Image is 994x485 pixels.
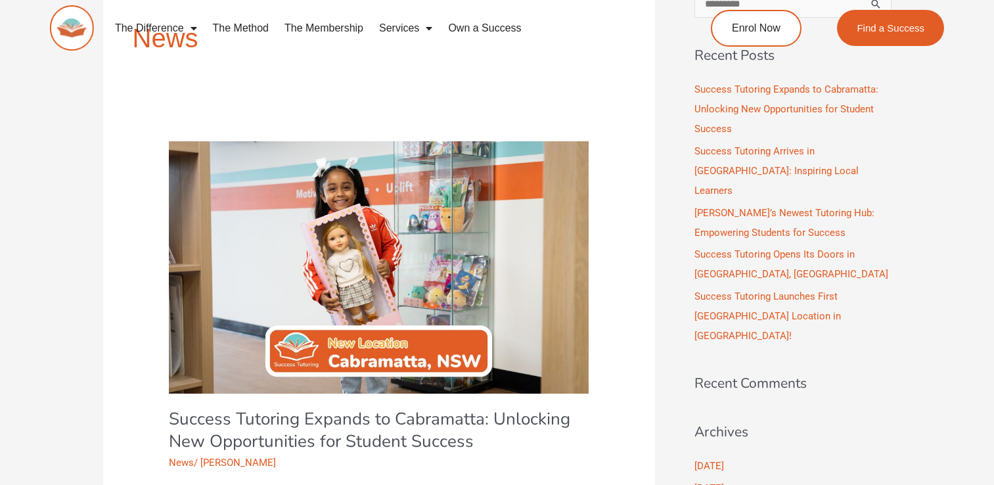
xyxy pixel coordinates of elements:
h2: Recent Comments [694,373,892,394]
a: Success Tutoring Expands to Cabramatta: Unlocking New Opportunities for Student Success [169,407,570,453]
a: Success Tutoring Arrives in [GEOGRAPHIC_DATA]: Inspiring Local Learners [694,145,859,196]
a: Success Tutoring Expands to Cabramatta: Unlocking New Opportunities for Student Success [694,83,878,135]
a: Find a Success [838,10,945,46]
div: / [169,456,589,471]
a: Success Tutoring Opens Its Doors in [GEOGRAPHIC_DATA], [GEOGRAPHIC_DATA] [694,248,888,280]
nav: Menu [107,13,660,43]
span: Enrol Now [732,23,780,34]
nav: Recent Posts [694,80,892,346]
a: News [169,457,194,469]
a: [PERSON_NAME] [200,457,276,469]
a: Services [371,13,440,43]
h2: Archives [694,422,892,443]
a: Success Tutoring Launches First [GEOGRAPHIC_DATA] Location in [GEOGRAPHIC_DATA]! [694,290,841,342]
a: The Method [205,13,277,43]
a: [DATE] [694,460,724,472]
a: [PERSON_NAME]’s Newest Tutoring Hub: Empowering Students for Success [694,207,874,239]
a: The Membership [277,13,371,43]
a: Own a Success [440,13,529,43]
a: Read: Success Tutoring Expands to Cabramatta: Unlocking New Opportunities for Student Success [169,261,589,273]
a: The Difference [107,13,205,43]
span: Find a Success [857,23,925,33]
a: Enrol Now [711,10,802,47]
